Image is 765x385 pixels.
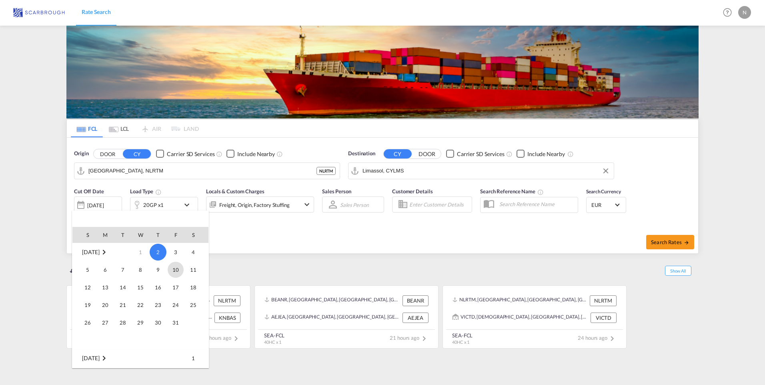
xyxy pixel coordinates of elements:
[114,279,132,296] td: Tuesday October 14 2025
[80,297,96,313] span: 19
[96,296,114,314] td: Monday October 20 2025
[72,296,208,314] tr: Week 4
[132,279,148,295] span: 15
[132,243,149,261] td: Wednesday October 1 2025
[132,261,149,279] td: Wednesday October 8 2025
[132,296,149,314] td: Wednesday October 22 2025
[185,350,201,366] span: 1
[97,315,113,331] span: 27
[114,296,132,314] td: Tuesday October 21 2025
[149,227,167,243] th: T
[115,315,131,331] span: 28
[115,262,131,278] span: 7
[72,243,208,261] tr: Week 1
[132,227,149,243] th: W
[132,314,149,331] td: Wednesday October 29 2025
[184,261,208,279] td: Saturday October 11 2025
[72,296,96,314] td: Sunday October 19 2025
[167,314,184,331] td: Friday October 31 2025
[168,279,184,295] span: 17
[80,315,96,331] span: 26
[149,296,167,314] td: Thursday October 23 2025
[96,279,114,296] td: Monday October 13 2025
[72,261,96,279] td: Sunday October 5 2025
[96,227,114,243] th: M
[167,243,184,261] td: Friday October 3 2025
[72,314,96,331] td: Sunday October 26 2025
[80,262,96,278] span: 5
[72,261,208,279] tr: Week 2
[185,297,201,313] span: 25
[149,243,167,261] td: Thursday October 2 2025
[97,262,113,278] span: 6
[150,244,166,261] span: 2
[168,297,184,313] span: 24
[132,262,148,278] span: 8
[132,297,148,313] span: 22
[114,227,132,243] th: T
[114,261,132,279] td: Tuesday October 7 2025
[184,243,208,261] td: Saturday October 4 2025
[97,279,113,295] span: 13
[132,279,149,296] td: Wednesday October 15 2025
[149,261,167,279] td: Thursday October 9 2025
[185,244,201,260] span: 4
[150,315,166,331] span: 30
[168,262,184,278] span: 10
[184,227,208,243] th: S
[96,314,114,331] td: Monday October 27 2025
[72,331,208,349] tr: Week undefined
[72,349,132,367] td: November 2025
[72,227,96,243] th: S
[72,349,208,367] tr: Week 1
[184,296,208,314] td: Saturday October 25 2025
[96,261,114,279] td: Monday October 6 2025
[168,315,184,331] span: 31
[80,279,96,295] span: 12
[150,262,166,278] span: 9
[184,279,208,296] td: Saturday October 18 2025
[150,279,166,295] span: 16
[149,314,167,331] td: Thursday October 30 2025
[72,279,208,296] tr: Week 3
[72,243,132,261] td: October 2025
[132,315,148,331] span: 29
[114,314,132,331] td: Tuesday October 28 2025
[185,279,201,295] span: 18
[185,262,201,278] span: 11
[115,297,131,313] span: 21
[167,279,184,296] td: Friday October 17 2025
[97,297,113,313] span: 20
[115,279,131,295] span: 14
[167,296,184,314] td: Friday October 24 2025
[184,349,208,367] td: Saturday November 1 2025
[72,279,96,296] td: Sunday October 12 2025
[167,227,184,243] th: F
[150,297,166,313] span: 23
[168,244,184,260] span: 3
[82,355,99,361] span: [DATE]
[167,261,184,279] td: Friday October 10 2025
[72,227,208,368] md-calendar: Calendar
[72,314,208,331] tr: Week 5
[82,249,99,255] span: [DATE]
[149,279,167,296] td: Thursday October 16 2025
